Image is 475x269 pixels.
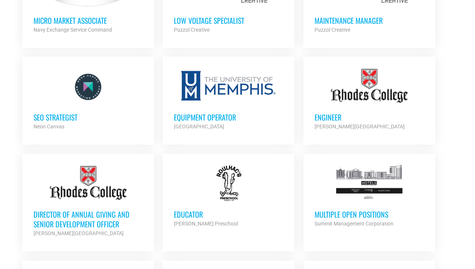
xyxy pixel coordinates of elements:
a: Educator [PERSON_NAME] Preschool [163,154,294,239]
h3: Director of Annual Giving and Senior Development Officer [34,209,143,229]
h3: SEO Strategist [34,112,143,122]
a: Engineer [PERSON_NAME][GEOGRAPHIC_DATA] [303,57,435,142]
a: Equipment Operator [GEOGRAPHIC_DATA] [163,57,294,142]
strong: Navy Exchange Service Command [34,27,112,33]
strong: [PERSON_NAME][GEOGRAPHIC_DATA] [34,230,124,236]
a: SEO Strategist Neon Canvas [22,57,154,142]
a: Multiple Open Positions Summit Management Corporation [303,154,435,239]
strong: Summit Management Corporation [315,221,393,227]
h3: Engineer [315,112,424,122]
strong: [GEOGRAPHIC_DATA] [174,124,224,129]
h3: Low Voltage Specialist [174,16,283,25]
h3: Multiple Open Positions [315,209,424,219]
strong: Puzzol Creative [315,27,350,33]
strong: Puzzol Creative [174,27,210,33]
h3: MICRO MARKET ASSOCIATE [34,16,143,25]
a: Director of Annual Giving and Senior Development Officer [PERSON_NAME][GEOGRAPHIC_DATA] [22,154,154,249]
strong: [PERSON_NAME] Preschool [174,221,238,227]
h3: Educator [174,209,283,219]
strong: Neon Canvas [34,124,64,129]
h3: Maintenance Manager [315,16,424,25]
h3: Equipment Operator [174,112,283,122]
strong: [PERSON_NAME][GEOGRAPHIC_DATA] [315,124,405,129]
